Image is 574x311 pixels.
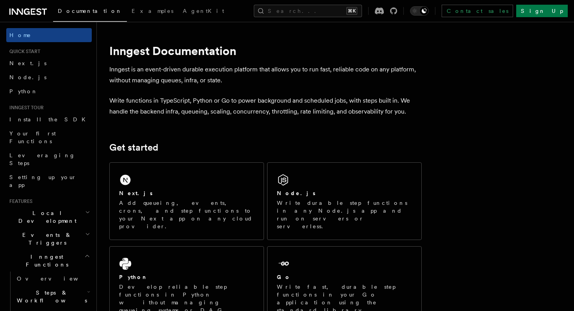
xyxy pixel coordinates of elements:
[119,189,153,197] h2: Next.js
[109,95,422,117] p: Write functions in TypeScript, Python or Go to power background and scheduled jobs, with steps bu...
[277,189,316,197] h2: Node.js
[410,6,429,16] button: Toggle dark mode
[6,105,44,111] span: Inngest tour
[6,70,92,84] a: Node.js
[9,88,38,94] span: Python
[277,199,412,230] p: Write durable step functions in any Node.js app and run on servers or serverless.
[254,5,362,17] button: Search...⌘K
[58,8,122,14] span: Documentation
[17,275,97,282] span: Overview
[127,2,178,21] a: Examples
[346,7,357,15] kbd: ⌘K
[6,231,85,247] span: Events & Triggers
[6,84,92,98] a: Python
[516,5,568,17] a: Sign Up
[9,60,46,66] span: Next.js
[109,44,422,58] h1: Inngest Documentation
[9,116,90,123] span: Install the SDK
[109,162,264,240] a: Next.jsAdd queueing, events, crons, and step functions to your Next app on any cloud provider.
[6,56,92,70] a: Next.js
[6,48,40,55] span: Quick start
[6,253,84,268] span: Inngest Functions
[6,148,92,170] a: Leveraging Steps
[14,272,92,286] a: Overview
[6,112,92,126] a: Install the SDK
[442,5,513,17] a: Contact sales
[9,152,75,166] span: Leveraging Steps
[6,126,92,148] a: Your first Functions
[109,142,158,153] a: Get started
[6,198,32,204] span: Features
[119,199,254,230] p: Add queueing, events, crons, and step functions to your Next app on any cloud provider.
[9,174,77,188] span: Setting up your app
[132,8,173,14] span: Examples
[119,273,148,281] h2: Python
[183,8,224,14] span: AgentKit
[277,273,291,281] h2: Go
[6,170,92,192] a: Setting up your app
[6,250,92,272] button: Inngest Functions
[53,2,127,22] a: Documentation
[267,162,422,240] a: Node.jsWrite durable step functions in any Node.js app and run on servers or serverless.
[9,74,46,80] span: Node.js
[9,130,56,144] span: Your first Functions
[9,31,31,39] span: Home
[6,228,92,250] button: Events & Triggers
[178,2,229,21] a: AgentKit
[14,289,87,304] span: Steps & Workflows
[6,28,92,42] a: Home
[109,64,422,86] p: Inngest is an event-driven durable execution platform that allows you to run fast, reliable code ...
[6,209,85,225] span: Local Development
[6,206,92,228] button: Local Development
[14,286,92,307] button: Steps & Workflows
